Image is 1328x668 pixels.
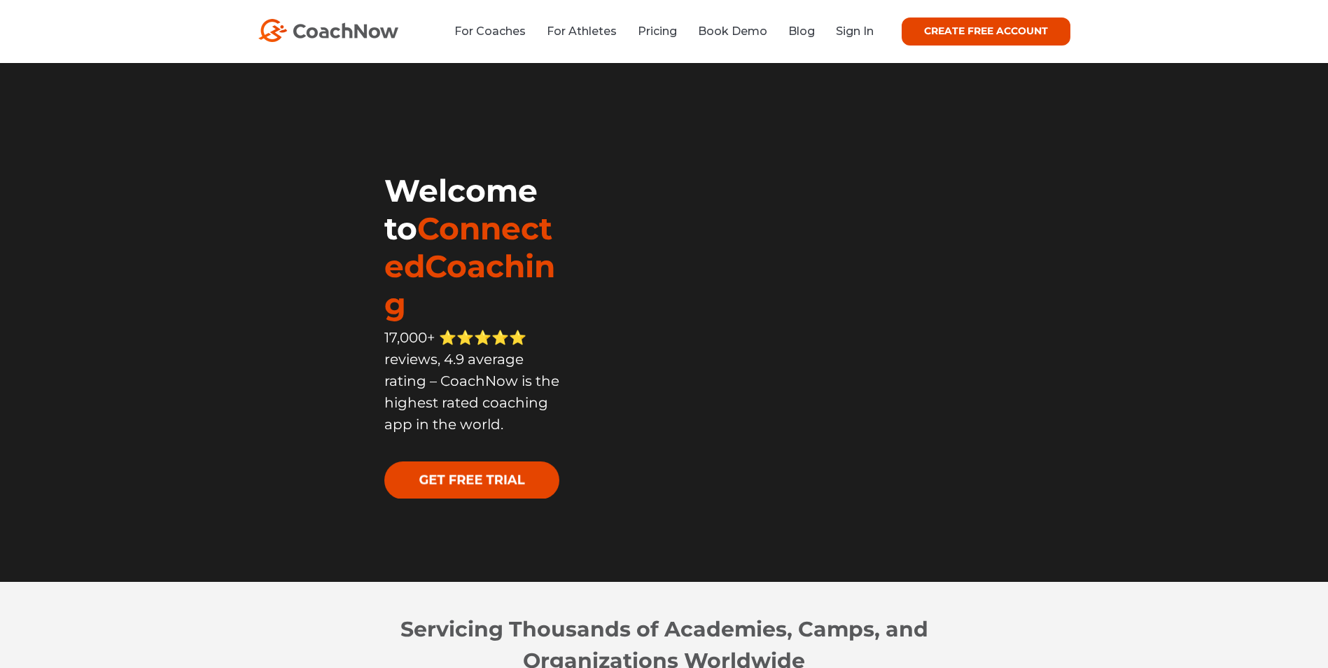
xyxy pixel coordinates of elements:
img: CoachNow Logo [258,19,398,42]
a: CREATE FREE ACCOUNT [902,18,1070,46]
a: Blog [788,25,815,38]
a: For Athletes [547,25,617,38]
a: For Coaches [454,25,526,38]
img: GET FREE TRIAL [384,461,559,499]
a: Pricing [638,25,677,38]
span: ConnectedCoaching [384,209,555,323]
a: Book Demo [698,25,767,38]
span: 17,000+ ⭐️⭐️⭐️⭐️⭐️ reviews, 4.9 average rating – CoachNow is the highest rated coaching app in th... [384,329,559,433]
a: Sign In [836,25,874,38]
h1: Welcome to [384,172,564,323]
